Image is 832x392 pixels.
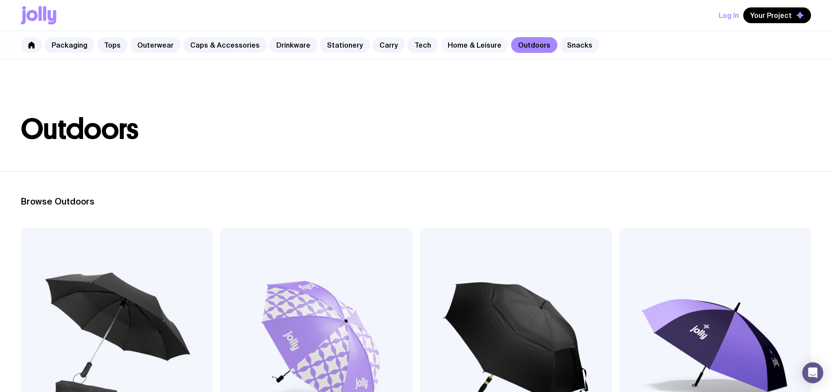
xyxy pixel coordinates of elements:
h1: Outdoors [21,115,811,143]
a: Home & Leisure [441,37,508,53]
a: Caps & Accessories [183,37,267,53]
a: Tops [97,37,128,53]
h2: Browse Outdoors [21,196,811,207]
a: Carry [372,37,405,53]
a: Packaging [45,37,94,53]
a: Snacks [560,37,599,53]
div: Open Intercom Messenger [802,362,823,383]
button: Your Project [743,7,811,23]
a: Tech [407,37,438,53]
button: Log In [719,7,739,23]
span: Your Project [750,11,792,20]
a: Outdoors [511,37,557,53]
a: Outerwear [130,37,181,53]
a: Drinkware [269,37,317,53]
a: Stationery [320,37,370,53]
